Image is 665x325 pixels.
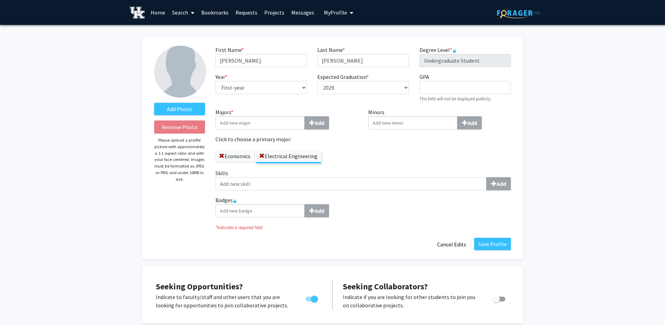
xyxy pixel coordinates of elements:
a: Projects [261,0,288,25]
button: Remove Photo [154,120,205,134]
label: Badges [215,196,511,217]
button: Majors* [304,116,329,129]
label: Electrical Engineering [256,150,321,162]
label: Click to choose a primary major: [215,135,358,143]
a: Bookmarks [198,0,232,25]
label: Minors [368,108,511,129]
div: Toggle [303,293,322,303]
input: MinorsAdd [368,116,458,129]
label: AddProfile Picture [154,103,205,115]
button: Save Profile [474,238,511,250]
svg: This information is provided and automatically updated by the University of Kentucky and is not e... [452,48,456,53]
img: Profile Picture [154,46,206,98]
b: Add [468,119,477,126]
button: Cancel Edits [433,238,471,251]
input: SkillsAdd [215,177,487,190]
label: GPA [419,73,429,81]
a: Messages [288,0,318,25]
iframe: Chat [5,294,29,320]
a: Home [147,0,169,25]
p: Indicate if you are looking for other students to join you on collaborative projects. [343,293,480,309]
label: Economics [215,150,254,162]
label: Last Name [317,46,345,54]
div: Toggle [490,293,509,303]
small: This field will not be displayed publicly. [419,96,491,101]
img: ForagerOne Logo [497,8,540,18]
input: Majors*Add [215,116,305,129]
button: Skills [486,177,511,190]
span: Seeking Opportunities? [156,281,243,292]
i: Indicates a required field [215,224,511,231]
input: BadgesAdd [215,204,305,217]
label: Majors [215,108,358,129]
label: Year [215,73,228,81]
span: My Profile [324,9,347,16]
label: First Name [215,46,244,54]
b: Add [315,207,324,214]
label: Skills [215,169,511,190]
p: Indicate to faculty/staff and other users that you are looking for opportunities to join collabor... [156,293,292,309]
label: Degree Level [419,46,456,54]
label: Expected Graduation [317,73,369,81]
p: Please upload a profile picture with approximately a 1:1 aspect ratio and with your face centered... [154,137,205,182]
b: Add [315,119,324,126]
a: Requests [232,0,261,25]
span: Seeking Collaborators? [343,281,428,292]
img: University of Kentucky Logo [130,7,145,19]
a: Search [169,0,198,25]
button: Minors [457,116,482,129]
b: Add [497,180,506,187]
button: Badges [304,204,329,217]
